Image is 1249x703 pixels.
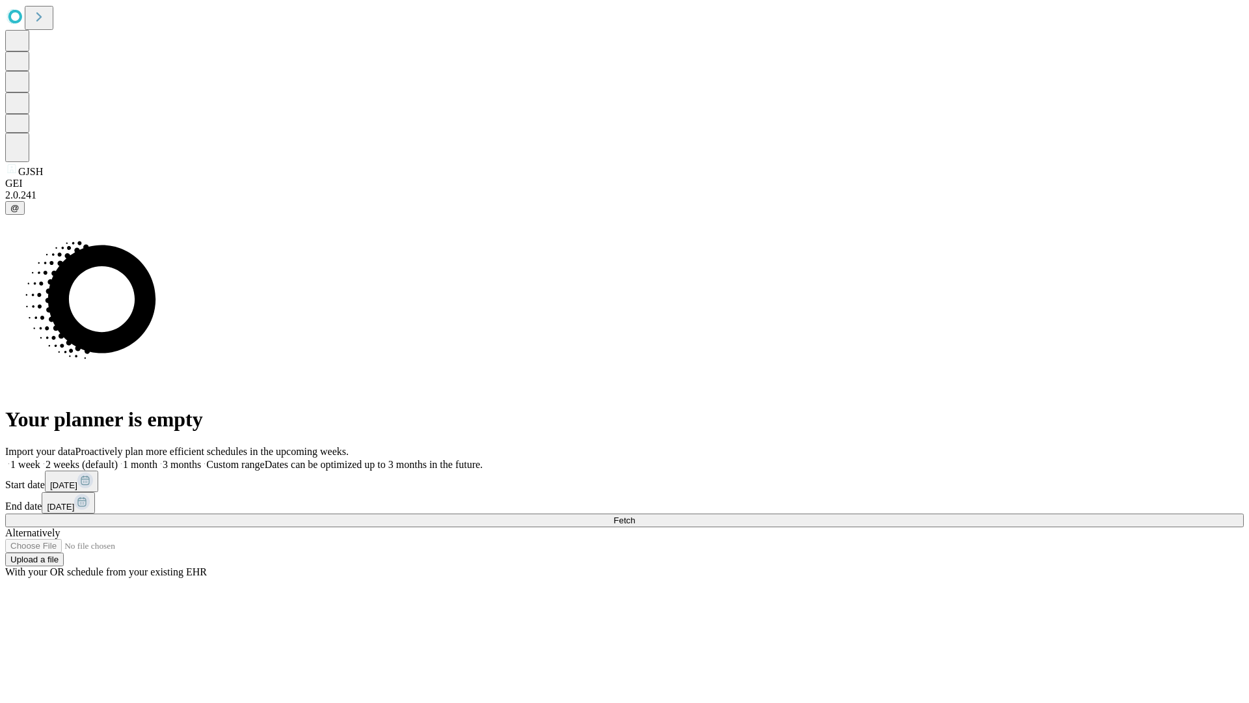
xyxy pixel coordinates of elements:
span: Fetch [613,516,635,525]
button: Upload a file [5,553,64,566]
span: Import your data [5,446,75,457]
span: 1 week [10,459,40,470]
button: [DATE] [45,471,98,492]
button: [DATE] [42,492,95,514]
span: Dates can be optimized up to 3 months in the future. [265,459,483,470]
button: Fetch [5,514,1244,527]
span: Alternatively [5,527,60,538]
span: Proactively plan more efficient schedules in the upcoming weeks. [75,446,349,457]
span: With your OR schedule from your existing EHR [5,566,207,577]
span: 3 months [163,459,201,470]
span: [DATE] [47,502,74,512]
span: 2 weeks (default) [46,459,118,470]
div: GEI [5,178,1244,189]
h1: Your planner is empty [5,407,1244,432]
span: [DATE] [50,480,77,490]
span: @ [10,203,20,213]
div: Start date [5,471,1244,492]
button: @ [5,201,25,215]
span: GJSH [18,166,43,177]
span: Custom range [206,459,264,470]
span: 1 month [123,459,157,470]
div: 2.0.241 [5,189,1244,201]
div: End date [5,492,1244,514]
